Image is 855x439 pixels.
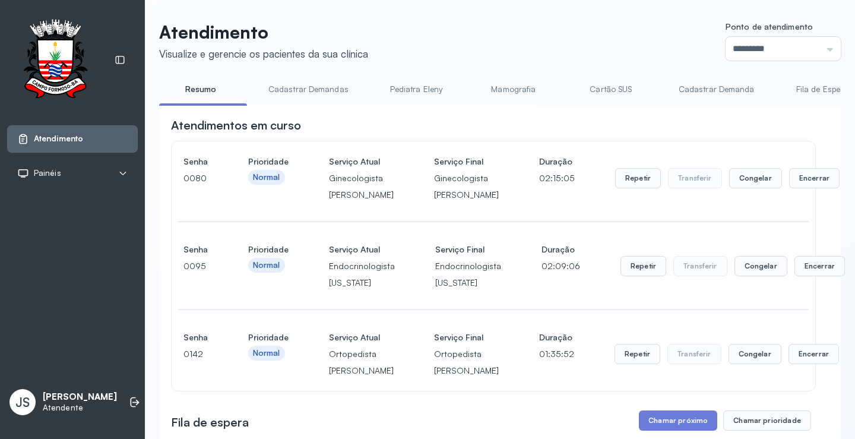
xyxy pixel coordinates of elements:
p: 01:35:52 [539,346,574,362]
h4: Duração [539,153,575,170]
div: Normal [253,260,280,270]
p: 0080 [183,170,208,187]
h4: Duração [541,241,580,258]
a: Mamografia [472,80,555,99]
button: Congelar [729,344,781,364]
a: Cartão SUS [569,80,653,99]
button: Transferir [668,168,722,188]
button: Repetir [615,168,661,188]
span: Ponto de atendimento [726,21,813,31]
p: 02:09:06 [541,258,580,274]
h4: Duração [539,329,574,346]
h4: Serviço Atual [329,153,394,170]
button: Transferir [673,256,727,276]
a: Resumo [159,80,242,99]
p: [PERSON_NAME] [43,391,117,403]
span: Painéis [34,168,61,178]
h4: Senha [183,153,208,170]
h4: Prioridade [248,241,289,258]
a: Pediatra Eleny [375,80,458,99]
button: Repetir [615,344,660,364]
p: Atendente [43,403,117,413]
p: Ortopedista [PERSON_NAME] [434,346,499,379]
h4: Serviço Final [435,241,501,258]
button: Repetir [620,256,666,276]
button: Encerrar [788,344,839,364]
div: Visualize e gerencie os pacientes da sua clínica [159,48,368,60]
h3: Fila de espera [171,414,249,431]
h4: Serviço Final [434,329,499,346]
button: Encerrar [789,168,840,188]
h4: Serviço Atual [329,241,395,258]
a: Cadastrar Demandas [256,80,360,99]
button: Chamar próximo [639,410,717,431]
a: Cadastrar Demanda [667,80,767,99]
button: Chamar prioridade [723,410,811,431]
button: Congelar [729,168,782,188]
p: Ginecologista [PERSON_NAME] [434,170,499,203]
h4: Prioridade [248,329,289,346]
button: Congelar [734,256,787,276]
h3: Atendimentos em curso [171,117,301,134]
h4: Prioridade [248,153,289,170]
button: Encerrar [794,256,845,276]
a: Atendimento [17,133,128,145]
h4: Senha [183,241,208,258]
p: 02:15:05 [539,170,575,187]
p: Endocrinologista [US_STATE] [329,258,395,291]
p: Ortopedista [PERSON_NAME] [329,346,394,379]
h4: Serviço Atual [329,329,394,346]
p: Atendimento [159,21,368,43]
button: Transferir [667,344,721,364]
h4: Senha [183,329,208,346]
span: Atendimento [34,134,83,144]
h4: Serviço Final [434,153,499,170]
p: Endocrinologista [US_STATE] [435,258,501,291]
img: Logotipo do estabelecimento [12,19,98,102]
p: 0142 [183,346,208,362]
p: Ginecologista [PERSON_NAME] [329,170,394,203]
div: Normal [253,348,280,358]
div: Normal [253,172,280,182]
p: 0095 [183,258,208,274]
